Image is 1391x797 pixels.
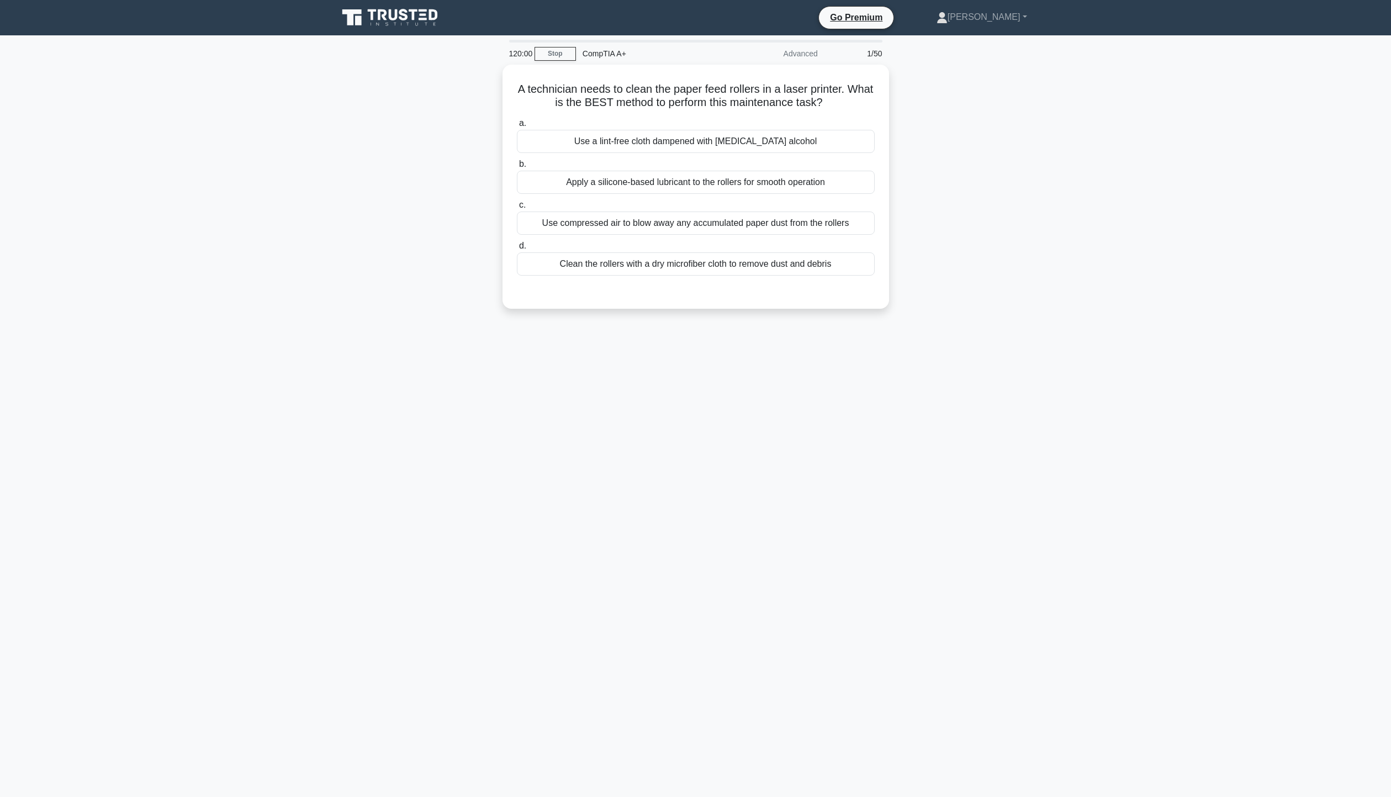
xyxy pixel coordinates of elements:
span: b. [519,159,526,168]
div: 120:00 [503,43,535,65]
div: Use a lint-free cloth dampened with [MEDICAL_DATA] alcohol [517,130,875,153]
a: Stop [535,47,576,61]
span: a. [519,118,526,128]
div: 1/50 [824,43,889,65]
a: Go Premium [823,10,889,24]
span: d. [519,241,526,250]
div: Apply a silicone-based lubricant to the rollers for smooth operation [517,171,875,194]
div: Clean the rollers with a dry microfiber cloth to remove dust and debris [517,252,875,276]
h5: A technician needs to clean the paper feed rollers in a laser printer. What is the BEST method to... [516,82,876,110]
span: c. [519,200,526,209]
div: Use compressed air to blow away any accumulated paper dust from the rollers [517,212,875,235]
div: Advanced [728,43,824,65]
a: [PERSON_NAME] [910,6,1054,28]
div: CompTIA A+ [576,43,728,65]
